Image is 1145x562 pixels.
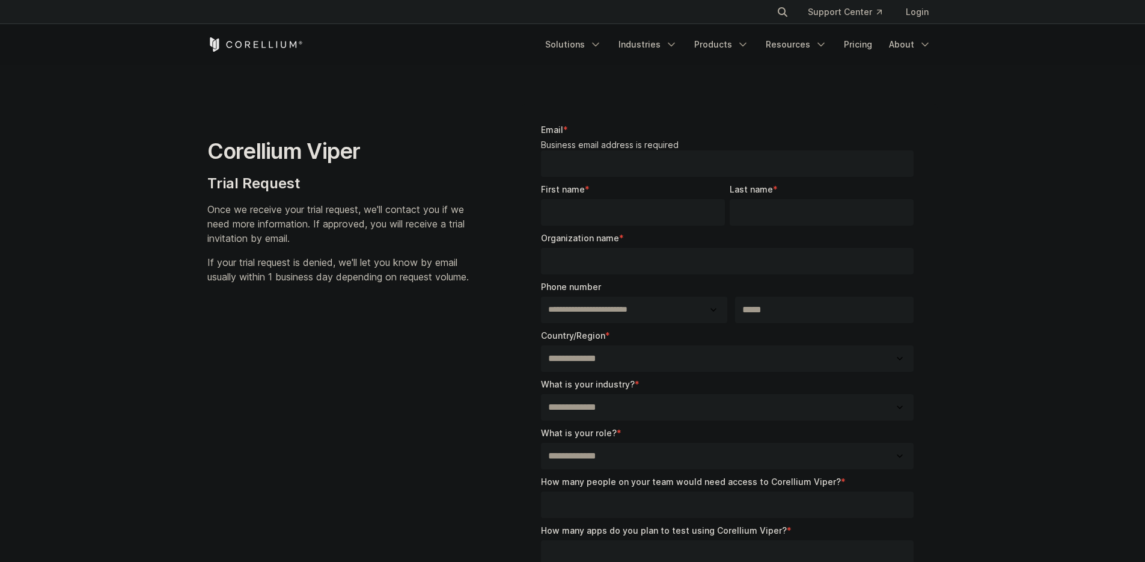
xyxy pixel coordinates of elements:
span: Once we receive your trial request, we'll contact you if we need more information. If approved, y... [207,203,465,244]
div: Navigation Menu [538,34,938,55]
a: Pricing [837,34,879,55]
span: Email [541,125,563,135]
a: About [882,34,938,55]
a: Corellium Home [207,37,303,52]
h1: Corellium Viper [207,138,469,165]
a: Industries [611,34,685,55]
a: Resources [759,34,834,55]
div: Navigation Menu [762,1,938,23]
h4: Trial Request [207,174,469,193]
span: What is your role? [541,428,617,438]
span: First name [541,184,585,194]
span: Last name [730,184,773,194]
span: Phone number [541,282,601,292]
span: Country/Region [541,330,605,341]
span: How many people on your team would need access to Corellium Viper? [541,477,841,487]
a: Products [687,34,756,55]
span: Organization name [541,233,619,243]
span: If your trial request is denied, we'll let you know by email usually within 1 business day depend... [207,256,469,283]
span: What is your industry? [541,379,635,389]
a: Login [896,1,938,23]
legend: Business email address is required [541,140,919,150]
span: How many apps do you plan to test using Corellium Viper? [541,525,787,536]
a: Solutions [538,34,609,55]
button: Search [772,1,793,23]
a: Support Center [798,1,891,23]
